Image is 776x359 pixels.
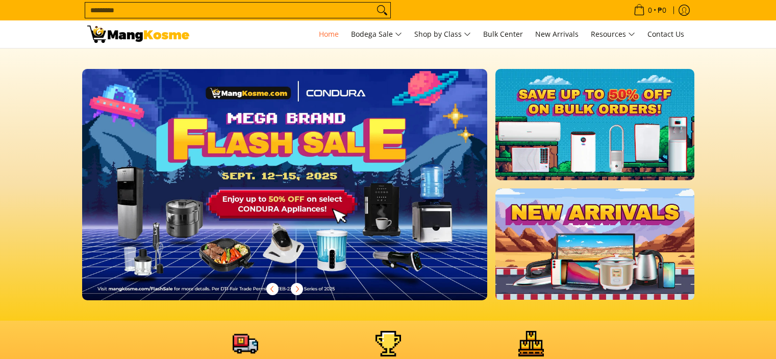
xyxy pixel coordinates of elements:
[530,20,584,48] a: New Arrivals
[409,20,476,48] a: Shop by Class
[374,3,390,18] button: Search
[346,20,407,48] a: Bodega Sale
[261,278,284,300] button: Previous
[319,29,339,39] span: Home
[87,26,189,43] img: Mang Kosme: Your Home Appliances Warehouse Sale Partner!
[647,29,684,39] span: Contact Us
[591,28,635,41] span: Resources
[478,20,528,48] a: Bulk Center
[483,29,523,39] span: Bulk Center
[414,28,471,41] span: Shop by Class
[351,28,402,41] span: Bodega Sale
[286,278,308,300] button: Next
[656,7,668,14] span: ₱0
[82,69,488,300] img: Desktop homepage 29339654 2507 42fb b9ff a0650d39e9ed
[631,5,669,16] span: •
[535,29,579,39] span: New Arrivals
[646,7,654,14] span: 0
[642,20,689,48] a: Contact Us
[314,20,344,48] a: Home
[199,20,689,48] nav: Main Menu
[586,20,640,48] a: Resources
